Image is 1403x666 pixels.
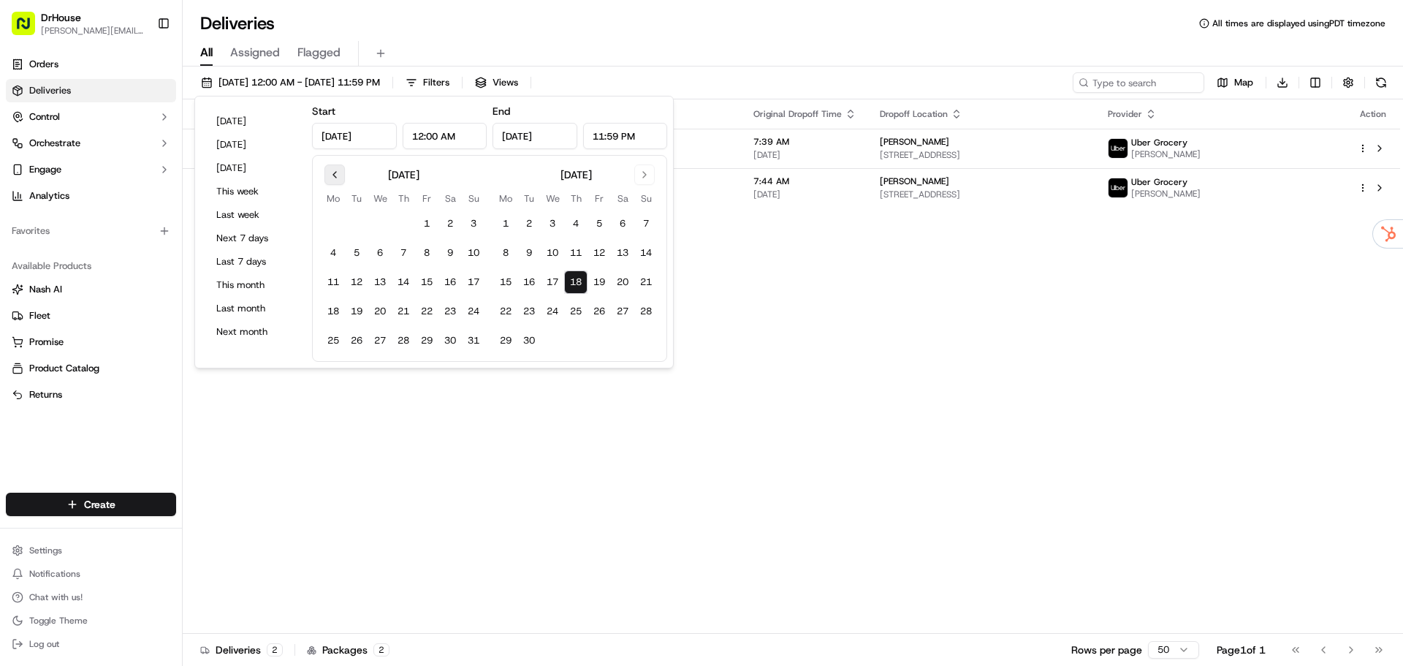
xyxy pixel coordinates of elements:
[494,212,517,235] button: 1
[438,300,462,323] button: 23
[1108,108,1142,120] span: Provider
[583,123,668,149] input: Time
[210,298,297,319] button: Last month
[29,137,80,150] span: Orchestrate
[6,132,176,155] button: Orchestrate
[210,251,297,272] button: Last 7 days
[564,270,588,294] button: 18
[753,189,856,200] span: [DATE]
[415,270,438,294] button: 15
[6,330,176,354] button: Promise
[634,212,658,235] button: 7
[611,212,634,235] button: 6
[438,191,462,206] th: Saturday
[6,254,176,278] div: Available Products
[123,213,135,225] div: 💻
[880,175,949,187] span: [PERSON_NAME]
[634,241,658,265] button: 14
[12,388,170,401] a: Returns
[880,108,948,120] span: Dropoff Location
[218,76,380,89] span: [DATE] 12:00 AM - [DATE] 11:59 PM
[38,94,263,110] input: Got a question? Start typing here...
[194,72,387,93] button: [DATE] 12:00 AM - [DATE] 11:59 PM
[403,123,487,149] input: Time
[564,212,588,235] button: 4
[494,241,517,265] button: 8
[210,181,297,202] button: This week
[29,388,62,401] span: Returns
[1131,148,1201,160] span: [PERSON_NAME]
[29,110,60,124] span: Control
[1234,76,1253,89] span: Map
[6,610,176,631] button: Toggle Theme
[29,638,59,650] span: Log out
[12,336,170,349] a: Promise
[322,270,345,294] button: 11
[468,72,525,93] button: Views
[345,329,368,352] button: 26
[588,241,611,265] button: 12
[29,568,80,580] span: Notifications
[494,300,517,323] button: 22
[1217,643,1266,657] div: Page 1 of 1
[29,84,71,97] span: Deliveries
[41,10,81,25] button: DrHouse
[1109,139,1128,158] img: uber-new-logo.jpeg
[15,140,41,166] img: 1736555255976-a54dd68f-1ca7-489b-9aae-adbdc363a1c4
[15,213,26,225] div: 📗
[41,25,145,37] button: [PERSON_NAME][EMAIL_ADDRESS][DOMAIN_NAME]
[6,105,176,129] button: Control
[541,300,564,323] button: 24
[6,383,176,406] button: Returns
[1210,72,1260,93] button: Map
[399,72,456,93] button: Filters
[6,79,176,102] a: Deliveries
[611,191,634,206] th: Saturday
[415,241,438,265] button: 8
[6,357,176,380] button: Product Catalog
[368,329,392,352] button: 27
[15,58,266,82] p: Welcome 👋
[6,184,176,208] a: Analytics
[494,270,517,294] button: 15
[634,270,658,294] button: 21
[1212,18,1385,29] span: All times are displayed using PDT timezone
[415,300,438,323] button: 22
[462,212,485,235] button: 3
[392,191,415,206] th: Thursday
[1073,72,1204,93] input: Type to search
[588,212,611,235] button: 5
[588,300,611,323] button: 26
[753,108,842,120] span: Original Dropoff Time
[1131,137,1187,148] span: Uber Grocery
[634,300,658,323] button: 28
[368,191,392,206] th: Wednesday
[50,140,240,154] div: Start new chat
[634,191,658,206] th: Sunday
[118,206,240,232] a: 💻API Documentation
[12,362,170,375] a: Product Catalog
[6,634,176,654] button: Log out
[415,191,438,206] th: Friday
[588,191,611,206] th: Friday
[1131,188,1201,200] span: [PERSON_NAME]
[423,76,449,89] span: Filters
[322,241,345,265] button: 4
[541,212,564,235] button: 3
[1131,176,1187,188] span: Uber Grocery
[6,219,176,243] div: Favorites
[6,53,176,76] a: Orders
[322,191,345,206] th: Monday
[462,191,485,206] th: Sunday
[517,329,541,352] button: 30
[29,283,62,296] span: Nash AI
[248,144,266,162] button: Start new chat
[1071,643,1142,657] p: Rows per page
[438,241,462,265] button: 9
[297,44,341,61] span: Flagged
[84,497,115,512] span: Create
[29,309,50,322] span: Fleet
[1371,72,1391,93] button: Refresh
[345,300,368,323] button: 19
